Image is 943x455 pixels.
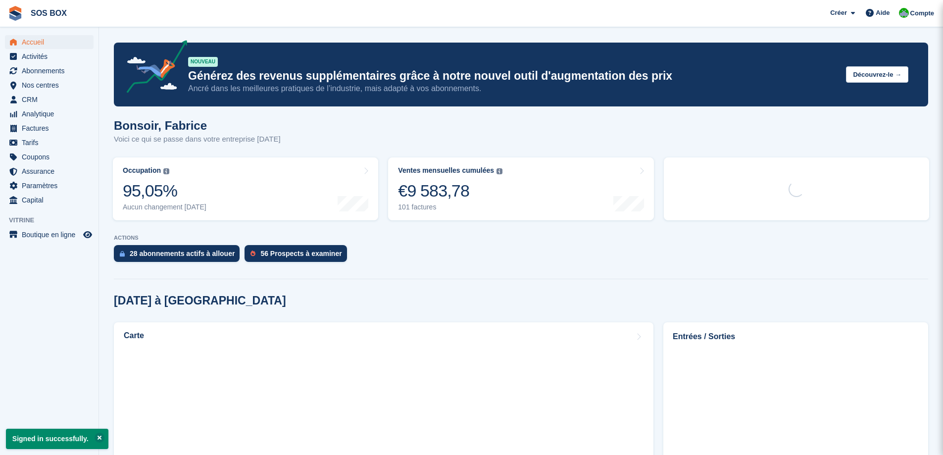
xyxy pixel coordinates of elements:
[163,168,169,174] img: icon-info-grey-7440780725fd019a000dd9b08b2336e03edf1995a4989e88bcd33f0948082b44.svg
[5,179,94,193] a: menu
[5,50,94,63] a: menu
[9,215,99,225] span: Vitrine
[118,40,188,97] img: price-adjustments-announcement-icon-8257ccfd72463d97f412b2fc003d46551f7dbcb40ab6d574587a9cd5c0d94...
[123,166,161,175] div: Occupation
[6,429,108,449] p: Signed in successfully.
[22,228,81,242] span: Boutique en ligne
[22,64,81,78] span: Abonnements
[5,121,94,135] a: menu
[22,164,81,178] span: Assurance
[22,193,81,207] span: Capital
[673,331,919,343] h2: Entrées / Sorties
[114,294,286,307] h2: [DATE] à [GEOGRAPHIC_DATA]
[398,203,502,211] div: 101 factures
[123,181,206,201] div: 95,05%
[22,35,81,49] span: Accueil
[899,8,909,18] img: Fabrice
[22,136,81,150] span: Tarifs
[27,5,71,21] a: SOS BOX
[245,245,351,267] a: 56 Prospects à examiner
[22,78,81,92] span: Nos centres
[250,251,255,256] img: prospect-51fa495bee0391a8d652442698ab0144808aea92771e9ea1ae160a38d050c398.svg
[5,107,94,121] a: menu
[5,64,94,78] a: menu
[123,203,206,211] div: Aucun changement [DATE]
[846,66,908,83] button: Découvrez-le →
[8,6,23,21] img: stora-icon-8386f47178a22dfd0bd8f6a31ec36ba5ce8667c1dd55bd0f319d3a0aa187defe.svg
[22,179,81,193] span: Paramètres
[496,168,502,174] img: icon-info-grey-7440780725fd019a000dd9b08b2336e03edf1995a4989e88bcd33f0948082b44.svg
[260,250,342,257] div: 56 Prospects à examiner
[5,150,94,164] a: menu
[876,8,890,18] span: Aide
[114,245,245,267] a: 28 abonnements actifs à allouer
[5,78,94,92] a: menu
[22,121,81,135] span: Factures
[388,157,653,220] a: Ventes mensuelles cumulées €9 583,78 101 factures
[5,193,94,207] a: menu
[130,250,235,257] div: 28 abonnements actifs à allouer
[5,93,94,106] a: menu
[5,136,94,150] a: menu
[114,119,281,132] h1: Bonsoir, Fabrice
[22,150,81,164] span: Coupons
[188,69,838,83] p: Générez des revenus supplémentaires grâce à notre nouvel outil d'augmentation des prix
[124,331,144,340] h2: Carte
[114,134,281,145] p: Voici ce qui se passe dans votre entreprise [DATE]
[5,228,94,242] a: menu
[22,93,81,106] span: CRM
[22,50,81,63] span: Activités
[5,164,94,178] a: menu
[830,8,847,18] span: Créer
[398,166,494,175] div: Ventes mensuelles cumulées
[910,8,934,18] span: Compte
[22,107,81,121] span: Analytique
[5,35,94,49] a: menu
[114,235,928,241] p: ACTIONS
[113,157,378,220] a: Occupation 95,05% Aucun changement [DATE]
[188,83,838,94] p: Ancré dans les meilleures pratiques de l’industrie, mais adapté à vos abonnements.
[188,57,218,67] div: NOUVEAU
[120,251,125,257] img: active_subscription_to_allocate_icon-d502201f5373d7db506a760aba3b589e785aa758c864c3986d89f69b8ff3...
[398,181,502,201] div: €9 583,78
[82,229,94,241] a: Boutique d'aperçu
